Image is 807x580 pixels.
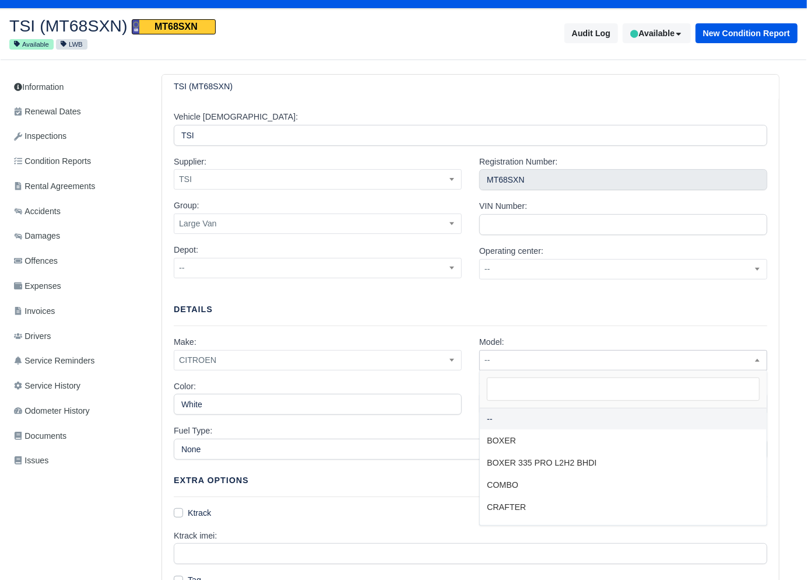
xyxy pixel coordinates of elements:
[564,23,618,43] button: Audit Log
[14,454,48,467] span: Issues
[174,353,461,368] span: CITROEN
[14,354,94,368] span: Service Reminders
[479,350,767,371] span: --
[14,429,66,443] span: Documents
[174,214,462,234] span: Large Van
[14,155,91,168] span: Condition Reports
[9,17,395,34] h2: TSI (MT68SXN)
[174,261,461,275] span: --
[14,279,61,293] span: Expenses
[9,375,143,397] a: Service History
[623,23,690,43] button: Available
[174,350,462,371] span: CITROEN
[9,275,143,298] a: Expenses
[56,39,87,50] small: LWB
[9,100,143,123] a: Renewal Dates
[480,430,767,452] li: BOXER
[480,518,767,540] li: DISPATCH
[14,254,58,268] span: Offences
[9,350,143,372] a: Service Reminders
[696,23,798,43] button: New Condition Report
[9,425,143,448] a: Documents
[174,529,217,543] label: Ktrack imei:
[479,336,504,349] label: Model:
[14,305,55,318] span: Invoices
[174,199,199,212] label: Group:
[9,250,143,272] a: Offences
[174,424,212,438] label: Fuel Type:
[132,19,216,34] span: MT68SXN
[14,105,81,118] span: Renewal Dates
[9,449,143,472] a: Issues
[174,82,233,92] h6: TSI (MT68SXN)
[9,76,143,98] a: Information
[9,125,143,148] a: Inspections
[174,336,197,349] label: Make:
[174,258,462,278] span: --
[479,169,767,190] input: Vehicle number plate, model/make will be populated automatically!
[480,262,767,277] span: --
[14,404,90,418] span: Odometer History
[174,243,198,257] label: Depot:
[480,452,767,474] li: BOXER 335 PRO L2H2 BHDI
[174,216,461,231] span: Large Van
[480,408,767,430] li: --
[174,169,462,190] span: TSI
[9,39,54,50] small: Available
[480,474,767,496] li: COMBO
[9,325,143,348] a: Drivers
[480,497,767,518] li: CRAFTER
[14,205,61,218] span: Accidents
[174,110,298,124] label: Vehicle [DEMOGRAPHIC_DATA]:
[14,379,80,393] span: Service History
[174,305,213,314] strong: Details
[14,130,66,143] span: Inspections
[9,150,143,173] a: Condition Reports
[14,180,95,193] span: Rental Agreements
[174,476,249,485] strong: Extra Options
[480,353,767,368] span: --
[479,259,767,279] span: --
[9,200,143,223] a: Accidents
[9,175,143,198] a: Rental Agreements
[9,400,143,422] a: Odometer History
[479,244,543,258] label: Operating center:
[174,172,461,187] span: TSI
[14,330,51,343] span: Drivers
[174,125,767,146] input: e.g. Vehicle1
[479,155,558,169] label: Registration Number:
[479,200,527,213] label: VIN Number:
[174,380,196,393] label: Color:
[188,506,211,520] label: Ktrack
[14,229,60,243] span: Damages
[9,225,143,247] a: Damages
[9,300,143,323] a: Invoices
[174,155,206,169] label: Supplier:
